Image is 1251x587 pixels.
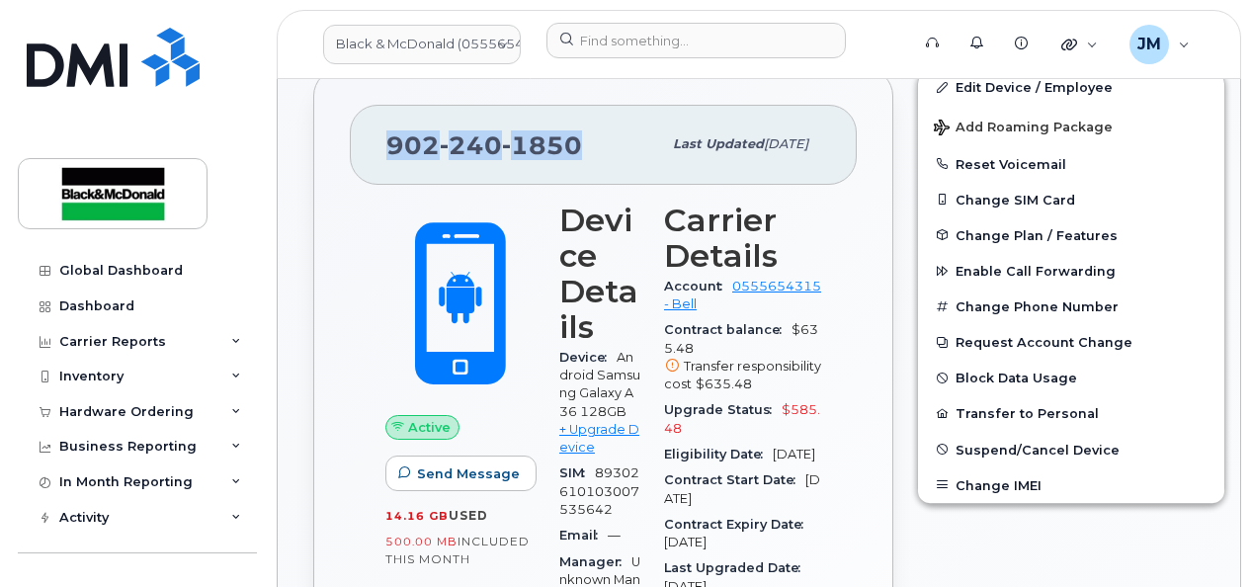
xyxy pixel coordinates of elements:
span: Change Plan / Features [956,227,1118,242]
button: Enable Call Forwarding [918,253,1224,289]
span: Contract Start Date [664,472,805,487]
span: Device [559,350,617,365]
span: Contract Expiry Date [664,517,813,532]
button: Add Roaming Package [918,106,1224,146]
span: Manager [559,554,631,569]
span: included this month [385,534,530,566]
button: Send Message [385,456,537,491]
span: $585.48 [664,402,820,435]
span: Send Message [417,464,520,483]
div: Jennifer Murphy [1116,25,1204,64]
button: Change Phone Number [918,289,1224,324]
span: Email [559,528,608,543]
span: — [608,528,621,543]
span: 14.16 GB [385,509,449,523]
a: Edit Device / Employee [918,69,1224,105]
a: Black & McDonald (0555654315) [323,25,521,64]
span: JM [1137,33,1161,56]
h3: Device Details [559,203,640,345]
span: Active [408,418,451,437]
span: Transfer responsibility cost [664,359,821,391]
span: 902 [386,130,582,160]
span: $635.48 [696,377,752,391]
a: + Upgrade Device [559,422,639,455]
button: Change IMEI [918,467,1224,503]
button: Transfer to Personal [918,395,1224,431]
span: Last Upgraded Date [664,560,810,575]
button: Request Account Change [918,324,1224,360]
span: 89302610103007535642 [559,465,639,517]
span: Last updated [673,136,764,151]
button: Suspend/Cancel Device [918,432,1224,467]
span: [DATE] [664,535,707,549]
h3: Carrier Details [664,203,821,274]
span: Eligibility Date [664,447,773,461]
span: Enable Call Forwarding [956,264,1116,279]
span: Android Samsung Galaxy A36 128GB [559,350,640,419]
span: 1850 [502,130,582,160]
a: 0555654315 - Bell [664,279,821,311]
span: used [449,508,488,523]
span: [DATE] [764,136,808,151]
button: Change SIM Card [918,182,1224,217]
input: Find something... [546,23,846,58]
span: [DATE] [664,472,820,505]
span: $635.48 [664,322,821,393]
span: Account [664,279,732,293]
button: Reset Voicemail [918,146,1224,182]
span: Upgrade Status [664,402,782,417]
span: Add Roaming Package [934,120,1113,138]
span: SIM [559,465,595,480]
div: Quicklinks [1047,25,1112,64]
span: Contract balance [664,322,792,337]
button: Block Data Usage [918,360,1224,395]
span: 500.00 MB [385,535,458,548]
button: Change Plan / Features [918,217,1224,253]
span: [DATE] [773,447,815,461]
span: 240 [440,130,502,160]
span: Suspend/Cancel Device [956,442,1120,457]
